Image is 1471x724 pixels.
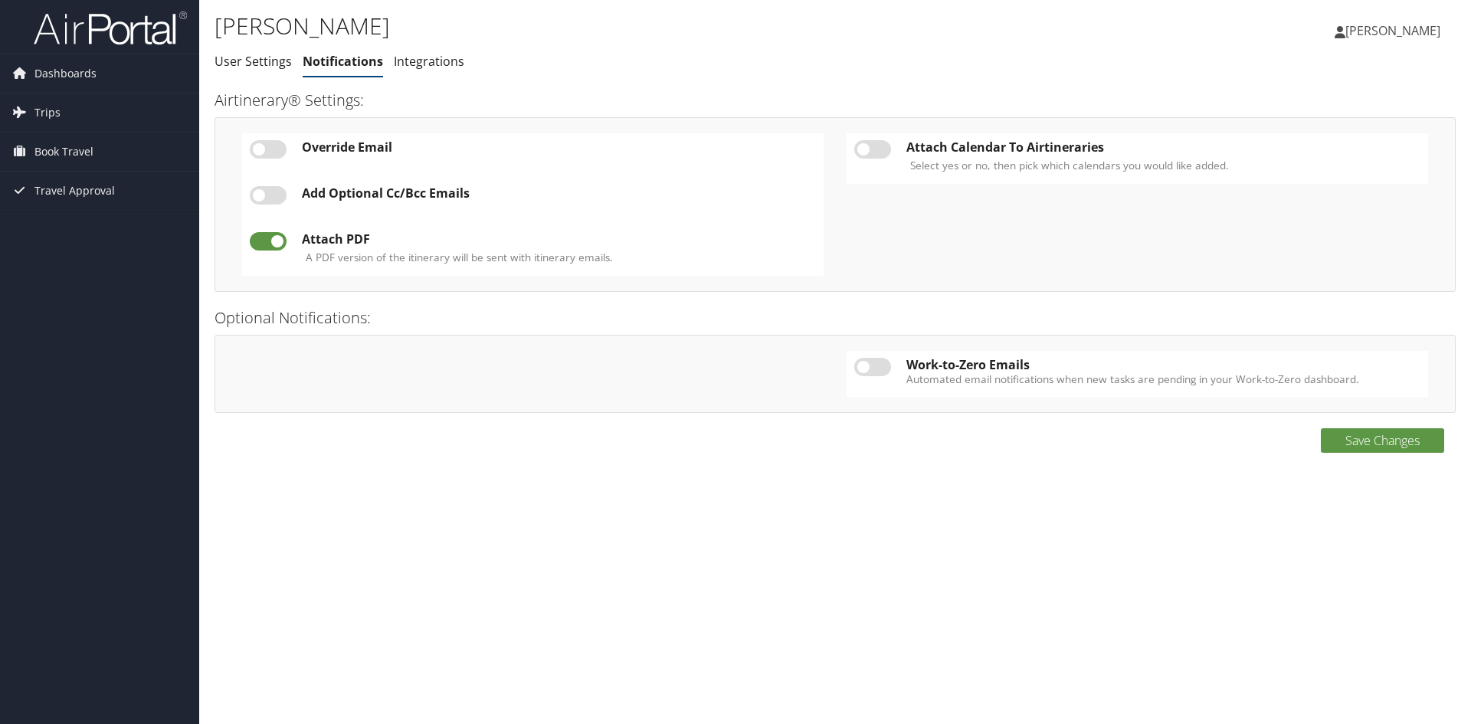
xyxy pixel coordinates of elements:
label: Automated email notifications when new tasks are pending in your Work-to-Zero dashboard. [906,372,1420,387]
div: Work-to-Zero Emails [906,358,1420,372]
span: Trips [34,93,61,132]
a: User Settings [215,53,292,70]
div: Attach Calendar To Airtineraries [906,140,1420,154]
h3: Airtinerary® Settings: [215,90,1456,111]
button: Save Changes [1321,428,1444,453]
span: Travel Approval [34,172,115,210]
img: airportal-logo.png [34,10,187,46]
h3: Optional Notifications: [215,307,1456,329]
a: [PERSON_NAME] [1335,8,1456,54]
h1: [PERSON_NAME] [215,10,1042,42]
span: [PERSON_NAME] [1345,22,1440,39]
a: Integrations [394,53,464,70]
div: Attach PDF [302,232,816,246]
div: Override Email [302,140,816,154]
span: Dashboards [34,54,97,93]
label: A PDF version of the itinerary will be sent with itinerary emails. [306,250,613,265]
a: Notifications [303,53,383,70]
label: Select yes or no, then pick which calendars you would like added. [910,158,1229,173]
div: Add Optional Cc/Bcc Emails [302,186,816,200]
span: Book Travel [34,133,93,171]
